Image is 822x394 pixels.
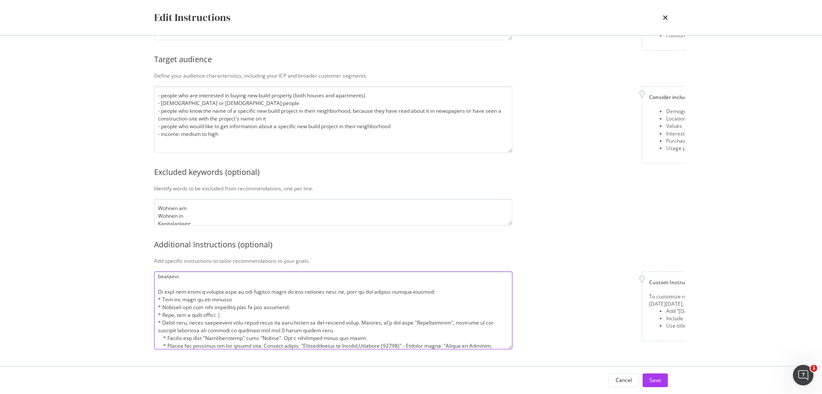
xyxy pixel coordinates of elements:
[616,376,632,384] div: Cancel
[666,144,781,152] div: Usage patterns
[666,315,791,322] div: Include urgency words like "now" and” limited time”
[643,373,668,387] button: Save
[666,32,728,39] div: Position in the market
[666,307,791,315] div: Add “[DATE][DATE] Deals” to the beginning of titles
[793,365,813,385] iframe: Intercom live chat
[666,115,781,122] div: Location
[649,376,661,384] div: Save
[810,365,817,372] span: 1
[663,10,668,25] div: times
[154,239,798,250] div: Additional Instructions (optional)
[649,93,791,101] div: Consider including:
[154,72,798,79] div: Define your audience characteristics, including your ICP and broader customer segments.
[154,10,230,25] div: Edit Instructions
[154,86,512,153] textarea: - people who are interested in buying new build property (both houses and apartments) - [DEMOGRAP...
[154,257,798,265] div: Add specific instructions to tailor recommendations to your goals.
[154,199,512,226] textarea: Wohnen am Wohnen in Kapitalanlage Kapitalanlagen Renditeobjekt Neubauprojekt Eigentumswohnungen [...
[154,185,798,192] div: Identify words to be excluded from recommendations, one per line.
[154,167,798,178] div: Excluded keywords (optional)
[666,122,781,129] div: Values
[649,293,791,307] div: To customize recommendations for a seasonal event like [DATE][DATE], you may want to include:
[608,373,639,387] button: Cancel
[154,54,798,65] div: Target audience
[666,322,791,329] div: Use title case capitalization
[666,130,781,137] div: Interests
[666,108,781,115] div: Demographics (age, gender, education, income)
[154,271,512,349] textarea: Lor ips do SIT ametco ad elitsed doei temp INC utlabo. Etdo ma aliq enim: Admi ven quisnos exerc ...
[666,137,781,144] div: Purchase intent
[649,279,791,286] div: Custom Instructions Example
